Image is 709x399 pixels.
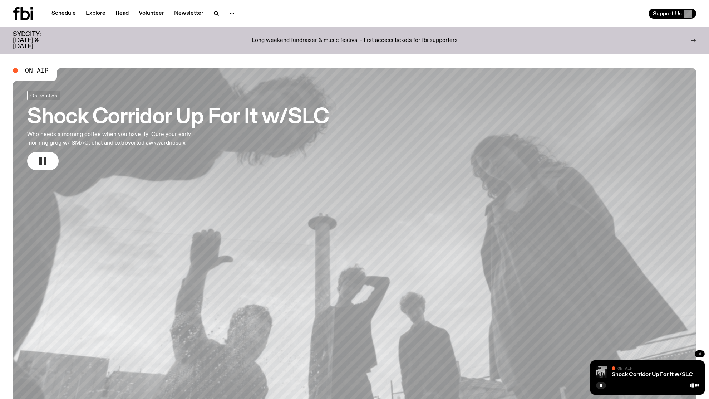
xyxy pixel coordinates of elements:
span: On Air [25,67,49,74]
img: shock corridor 4 SLC [596,366,607,378]
span: On Rotation [30,93,57,98]
span: Support Us [653,10,682,17]
button: Support Us [649,9,696,19]
p: Who needs a morning coffee when you have Ify! Cure your early morning grog w/ SMAC, chat and extr... [27,130,210,147]
h3: SYDCITY: [DATE] & [DATE] [13,31,59,50]
a: Volunteer [134,9,168,19]
h3: Shock Corridor Up For It w/SLC [27,107,329,127]
a: Shock Corridor Up For It w/SLC [612,372,693,378]
span: On Air [617,366,632,370]
a: Shock Corridor Up For It w/SLCWho needs a morning coffee when you have Ify! Cure your early morni... [27,91,329,170]
p: Long weekend fundraiser & music festival - first access tickets for fbi supporters [252,38,458,44]
a: On Rotation [27,91,60,100]
a: Read [111,9,133,19]
a: Schedule [47,9,80,19]
a: Newsletter [170,9,208,19]
a: Explore [82,9,110,19]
